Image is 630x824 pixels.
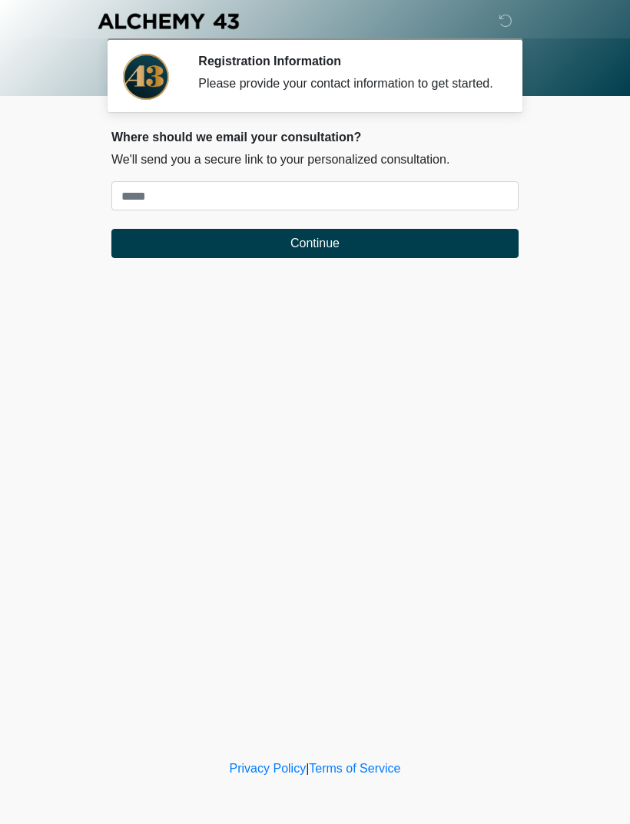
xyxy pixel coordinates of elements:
[230,762,307,775] a: Privacy Policy
[111,130,519,144] h2: Where should we email your consultation?
[306,762,309,775] a: |
[111,151,519,169] p: We'll send you a secure link to your personalized consultation.
[111,229,519,258] button: Continue
[309,762,400,775] a: Terms of Service
[123,54,169,100] img: Agent Avatar
[198,74,496,93] div: Please provide your contact information to get started.
[96,12,240,31] img: Alchemy 43 Logo
[198,54,496,68] h2: Registration Information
